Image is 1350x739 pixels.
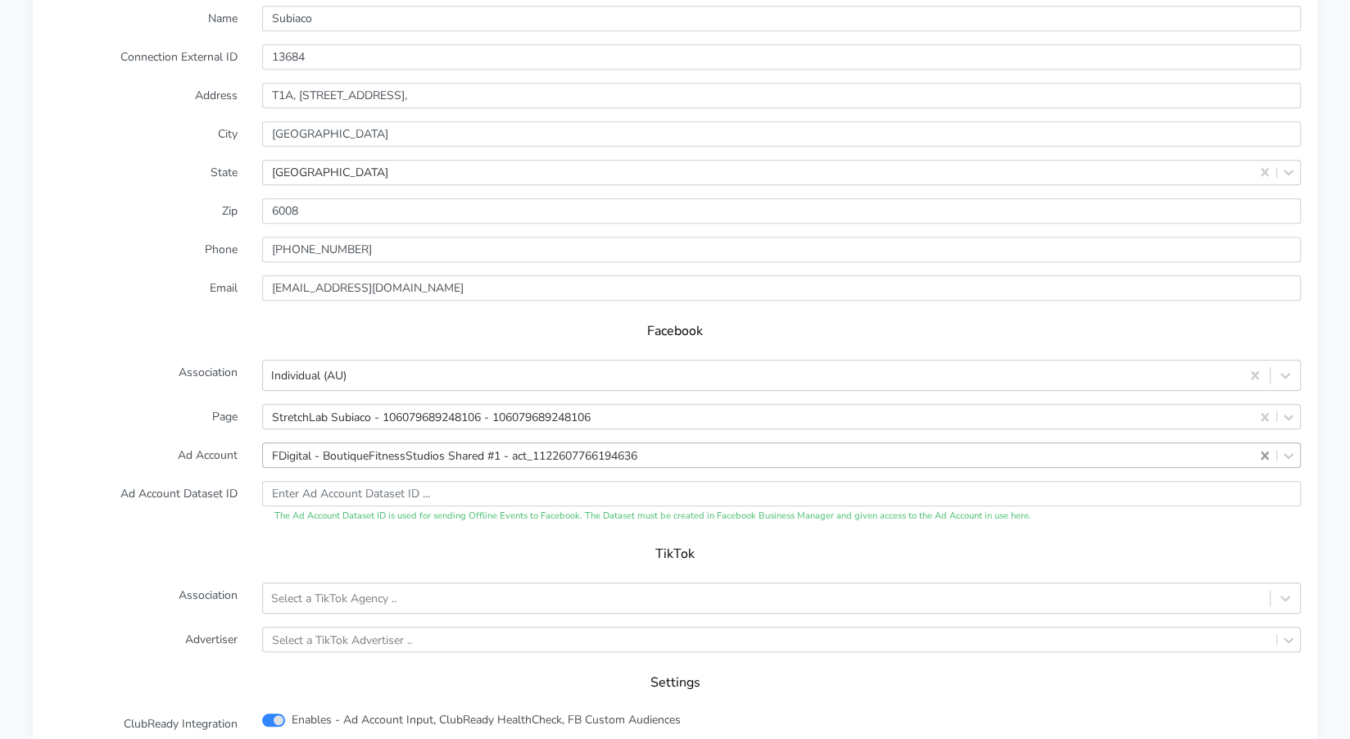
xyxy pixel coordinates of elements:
[37,237,250,262] label: Phone
[272,164,388,181] div: [GEOGRAPHIC_DATA]
[262,198,1301,224] input: Enter Zip ..
[37,6,250,31] label: Name
[272,408,591,425] div: StretchLab Subiaco - 106079689248106 - 106079689248106
[37,442,250,468] label: Ad Account
[37,83,250,108] label: Address
[272,447,637,464] div: FDigital - BoutiqueFitnessStudios Shared #1 - act_1122607766194636
[262,44,1301,70] input: Enter the external ID ..
[66,546,1284,562] h5: TikTok
[37,711,250,737] label: ClubReady Integration
[292,711,681,728] label: Enables - Ad Account Input, ClubReady HealthCheck, FB Custom Audiences
[262,6,1301,31] input: Enter Name ...
[37,404,250,429] label: Page
[66,324,1284,339] h5: Facebook
[37,627,250,652] label: Advertiser
[272,631,412,648] div: Select a TikTok Advertiser ..
[262,510,1301,524] div: The Ad Account Dataset ID is used for sending Offline Events to Facebook. The Dataset must be cre...
[37,121,250,147] label: City
[271,367,347,384] div: Individual (AU)
[262,237,1301,262] input: Enter phone ...
[37,583,250,614] label: Association
[37,160,250,185] label: State
[262,481,1301,506] input: Enter Ad Account Dataset ID ...
[37,481,250,524] label: Ad Account Dataset ID
[37,360,250,391] label: Association
[262,275,1301,301] input: Enter Email ...
[37,275,250,301] label: Email
[66,675,1284,691] h5: Settings
[271,590,396,607] div: Select a TikTok Agency ..
[37,198,250,224] label: Zip
[262,83,1301,108] input: Enter Address ..
[37,44,250,70] label: Connection External ID
[262,121,1301,147] input: Enter the City ..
